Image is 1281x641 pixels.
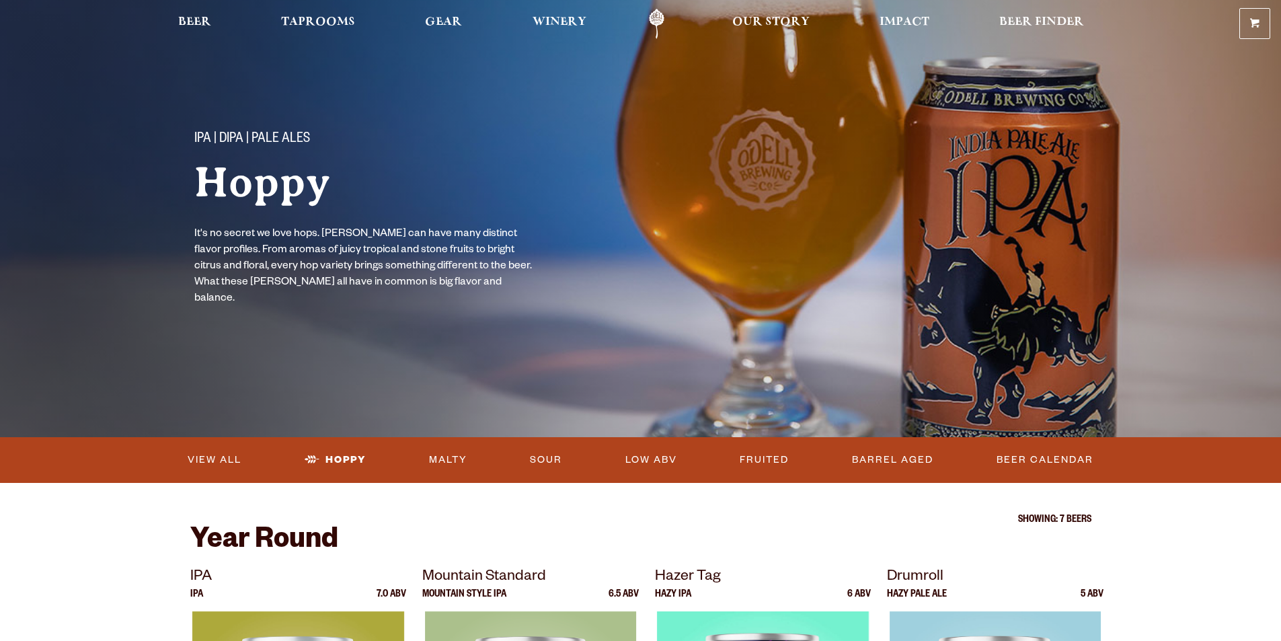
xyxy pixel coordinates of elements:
p: 7.0 ABV [377,590,406,611]
p: Hazy IPA [655,590,691,611]
p: 5 ABV [1081,590,1103,611]
a: View All [182,445,247,476]
p: Showing: 7 Beers [190,515,1091,526]
span: Winery [533,17,586,28]
a: Beer Finder [991,9,1093,39]
p: 6.5 ABV [609,590,639,611]
h2: Year Round [190,526,1091,558]
p: Hazy Pale Ale [887,590,947,611]
span: Impact [880,17,929,28]
p: Mountain Standard [422,566,639,590]
p: Drumroll [887,566,1103,590]
a: Our Story [724,9,818,39]
span: Beer Finder [999,17,1084,28]
p: It's no secret we love hops. [PERSON_NAME] can have many distinct flavor profiles. From aromas of... [194,227,539,307]
a: Sour [525,445,568,476]
a: Beer Calendar [991,445,1099,476]
span: Beer [178,17,211,28]
a: Fruited [734,445,794,476]
a: Winery [524,9,595,39]
a: Malty [424,445,473,476]
a: Barrel Aged [847,445,939,476]
p: IPA [190,566,407,590]
a: Hoppy [299,445,371,476]
a: Beer [169,9,220,39]
p: Mountain Style IPA [422,590,506,611]
span: Gear [425,17,462,28]
p: Hazer Tag [655,566,871,590]
span: Taprooms [281,17,355,28]
h1: Hoppy [194,159,614,205]
p: 6 ABV [847,590,871,611]
a: Taprooms [272,9,364,39]
span: IPA | DIPA | Pale Ales [194,131,310,149]
p: IPA [190,590,203,611]
a: Low ABV [620,445,683,476]
a: Impact [871,9,938,39]
span: Our Story [732,17,810,28]
a: Odell Home [631,9,682,39]
a: Gear [416,9,471,39]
